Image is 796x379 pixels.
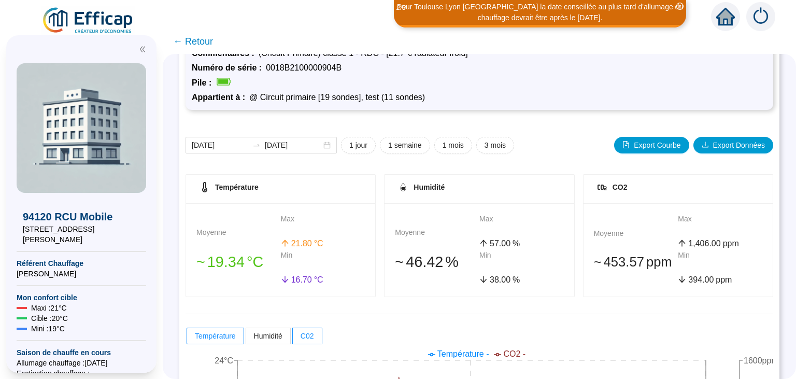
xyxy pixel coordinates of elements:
[23,224,140,245] span: [STREET_ADDRESS][PERSON_NAME]
[678,275,686,284] span: arrow-down
[688,275,702,284] span: 394
[746,2,775,31] img: alerts
[17,292,146,303] span: Mon confort cible
[713,140,765,151] span: Export Données
[281,214,365,235] div: Max
[479,275,488,284] span: arrow-down
[613,183,628,191] span: CO2
[594,252,602,272] span: 󠁾~
[437,349,489,358] span: Température -
[314,274,323,286] span: °C
[744,356,778,365] tspan: 1600ppm
[702,141,709,148] span: download
[31,303,67,313] span: Maxi : 21 °C
[604,255,626,269] span: 453
[414,183,445,191] span: Humidité
[406,254,422,270] span: 46
[395,251,404,273] span: 󠁾~
[634,140,680,151] span: Export Courbe
[300,239,311,248] span: .80
[17,269,146,279] span: [PERSON_NAME]
[479,250,564,272] div: Min
[395,227,479,249] div: Moyenne
[434,137,472,153] button: 1 mois
[301,332,314,340] span: C02
[196,251,205,273] span: 󠁾~
[17,347,146,358] span: Saison de chauffe en cours
[215,356,233,365] tspan: 24°C
[139,46,146,53] span: double-left
[388,140,422,151] span: 1 semaine
[594,228,678,250] div: Moyenne
[252,141,261,149] span: to
[702,275,714,284] span: .00
[281,250,365,272] div: Min
[688,239,709,248] span: 1,406
[249,93,425,102] span: @ Circuit primaire [19 sondes], test (11 sondes)
[300,275,311,284] span: .70
[445,251,459,273] span: %
[173,34,213,49] span: ← Retour
[192,63,266,72] span: Numéro de série :
[349,140,367,151] span: 1 jour
[678,214,762,235] div: Max
[622,141,630,148] span: file-image
[195,332,236,340] span: Température
[499,239,510,248] span: .00
[396,4,406,11] i: 2 / 3
[266,63,342,72] span: 0018B2100000904B
[716,7,735,26] span: home
[490,239,499,248] span: 57
[265,140,321,151] input: Date de fin
[693,137,773,153] button: Export Données
[192,78,216,87] span: Pile :
[513,274,520,286] span: %
[716,274,732,286] span: ppm
[281,275,289,284] span: arrow-down
[215,183,259,191] span: Température
[479,239,488,247] span: arrow-up
[192,140,248,151] input: Date de début
[503,349,525,358] span: CO2 -
[422,254,443,270] span: .42
[207,254,224,270] span: 19
[513,237,520,250] span: %
[23,209,140,224] span: 94120 RCU Mobile
[341,137,376,153] button: 1 jour
[479,214,564,235] div: Max
[499,275,510,284] span: .00
[443,140,464,151] span: 1 mois
[281,239,289,247] span: arrow-up
[614,137,689,153] button: Export Courbe
[678,250,762,272] div: Min
[17,258,146,269] span: Référent Chauffage
[490,275,499,284] span: 38
[291,275,301,284] span: 16
[678,239,686,247] span: arrow-up
[17,358,146,368] span: Allumage chauffage : [DATE]
[314,237,323,250] span: °C
[252,141,261,149] span: swap-right
[17,368,146,378] span: Exctinction chauffage : --
[380,137,430,153] button: 1 semaine
[41,6,135,35] img: efficap energie logo
[723,237,739,250] span: ppm
[646,252,672,272] span: ppm
[254,332,282,340] span: Humidité
[192,93,249,102] span: Appartient à :
[31,324,65,334] span: Mini : 19 °C
[31,313,68,324] span: Cible : 20 °C
[224,254,245,270] span: .34
[485,140,506,151] span: 3 mois
[291,239,301,248] span: 21
[395,2,685,23] div: Pour Toulouse Lyon [GEOGRAPHIC_DATA] la date conseillée au plus tard d'allumage du chauffage devr...
[709,239,720,248] span: .00
[196,227,281,249] div: Moyenne
[626,255,644,269] span: .57
[676,3,684,10] span: close-circle
[476,137,514,153] button: 3 mois
[247,251,263,273] span: °C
